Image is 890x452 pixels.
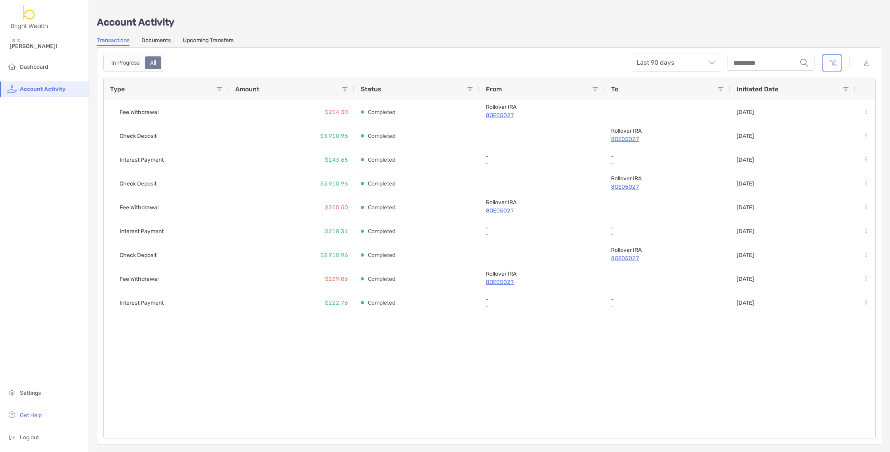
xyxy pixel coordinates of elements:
p: Completed [368,203,395,212]
p: - [611,153,724,160]
p: - [611,224,724,231]
p: $250.50 [325,203,348,212]
p: Rollover IRA [486,270,598,277]
a: Transactions [97,37,130,46]
p: - [611,160,667,166]
span: Fee Withdrawal [120,106,159,119]
p: [DATE] [737,156,754,163]
p: Completed [368,250,395,260]
img: household icon [7,62,17,71]
p: $3,910.96 [320,250,348,260]
p: - [486,296,598,303]
p: Account Activity [97,17,882,27]
p: [DATE] [737,109,754,116]
div: All [146,57,161,68]
p: [DATE] [737,228,754,235]
p: $254.30 [325,107,348,117]
p: [DATE] [737,299,754,306]
img: settings icon [7,388,17,397]
p: Rollover IRA [611,127,724,134]
span: Last 90 days [637,54,714,71]
span: Dashboard [20,64,48,70]
span: Type [110,85,125,93]
p: Completed [368,131,395,141]
p: $3,910.96 [320,179,348,189]
img: logout icon [7,432,17,442]
p: [DATE] [737,180,754,187]
span: Interest Payment [120,225,164,238]
span: [PERSON_NAME]! [10,43,84,50]
p: Rollover IRA [486,104,598,110]
p: $222.76 [325,298,348,308]
span: Interest Payment [120,296,164,309]
span: Check Deposit [120,249,157,262]
a: 8OE05027 [611,253,724,263]
p: - [611,296,724,303]
p: - [486,224,598,231]
p: Rollover IRA [486,199,598,206]
p: $3,910.96 [320,131,348,141]
img: get-help icon [7,410,17,419]
p: Rollover IRA [611,175,724,182]
p: $243.65 [325,155,348,165]
span: Check Deposit [120,177,157,190]
span: Log out [20,434,39,441]
a: 8OE05027 [611,182,724,192]
span: Interest Payment [120,153,164,166]
p: Completed [368,226,395,236]
p: [DATE] [737,276,754,282]
span: Initiated Date [737,85,778,93]
span: From [486,85,502,93]
p: $239.06 [325,274,348,284]
p: Completed [368,274,395,284]
p: Completed [368,179,395,189]
span: Amount [235,85,259,93]
p: [DATE] [737,252,754,259]
span: Fee Withdrawal [120,201,159,214]
p: - [486,160,542,166]
p: Completed [368,298,395,308]
img: activity icon [7,84,17,93]
p: - [486,303,542,309]
a: 8OE05027 [486,277,598,287]
a: Upcoming Transfers [183,37,234,46]
p: - [486,153,598,160]
p: Completed [368,155,395,165]
a: 8OE05027 [611,134,724,144]
p: [DATE] [737,133,754,139]
button: Clear filters [822,54,842,71]
span: Account Activity [20,86,66,93]
div: In Progress [107,57,144,68]
p: - [611,231,667,238]
a: 8OE05027 [486,110,598,120]
p: Completed [368,107,395,117]
span: Check Deposit [120,129,157,143]
div: segmented control [103,54,164,72]
img: Zoe Logo [10,3,50,32]
p: - [486,231,542,238]
p: $218.31 [325,226,348,236]
p: Rollover IRA [611,247,724,253]
p: [DATE] [737,204,754,211]
p: - [611,303,667,309]
img: input icon [800,59,808,67]
a: 8OE05027 [486,206,598,216]
span: Status [361,85,381,93]
span: Settings [20,390,41,396]
a: Documents [141,37,171,46]
span: Fee Withdrawal [120,272,159,286]
span: To [611,85,618,93]
span: Get Help [20,412,42,419]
